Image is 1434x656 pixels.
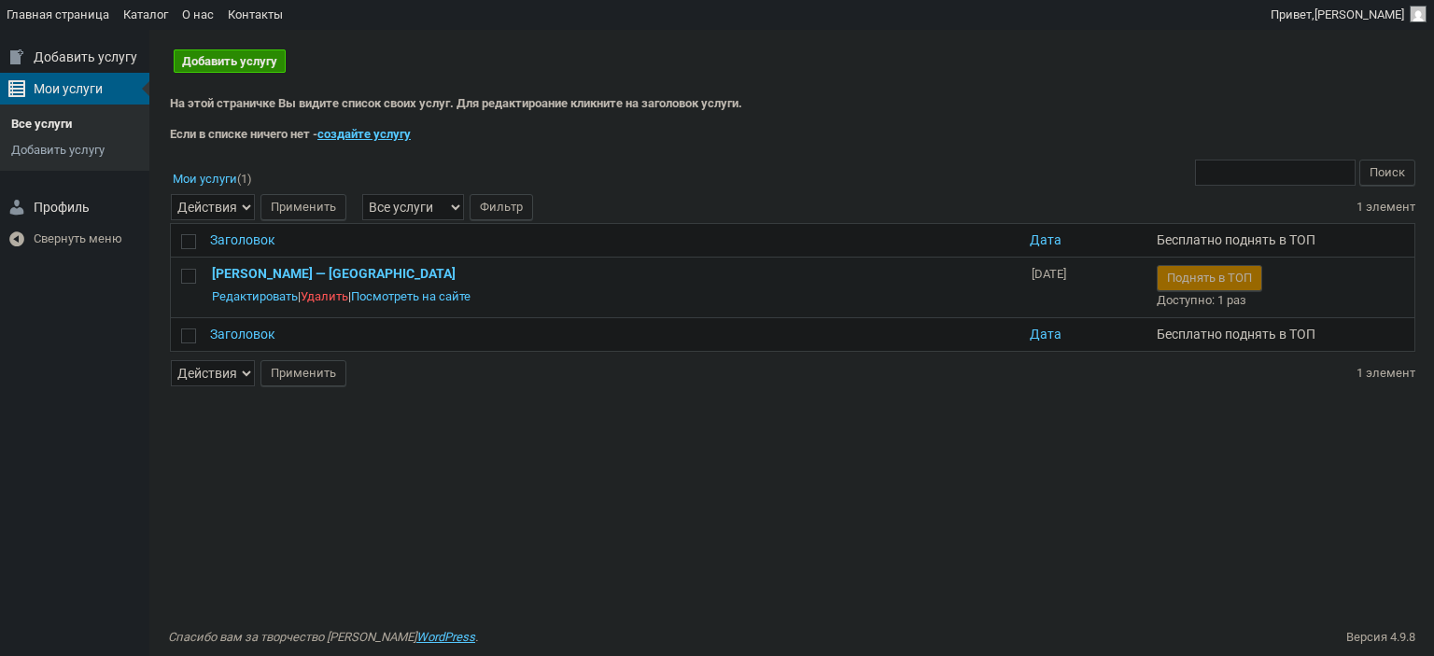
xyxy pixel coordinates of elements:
[1147,224,1414,258] th: Бесплатно поднять в ТОП
[168,630,478,644] span: Спасибо вам за творчество [PERSON_NAME] .
[1030,326,1061,344] span: Дата
[416,630,475,644] a: WordPress
[1030,231,1061,250] span: Дата
[301,289,348,303] a: Удалить
[260,360,346,386] input: Применить
[170,94,1415,113] p: На этой страничке Вы видите список своих услуг. Для редактироание кликните на заголовок услуги.
[203,224,1023,258] a: Заголовок
[317,127,411,141] a: создайте услугу
[1022,258,1146,317] td: [DATE]
[1346,628,1415,647] p: Версия 4.9.8
[210,231,275,250] span: Заголовок
[1359,160,1415,186] input: Поиск
[1357,365,1415,382] span: 1 элемент
[212,289,301,303] span: |
[170,169,254,188] a: Мои услуги(1)
[210,326,275,344] span: Заголовок
[1157,293,1246,307] span: Доступно: 1 раз
[168,30,1434,467] div: Основное содержимое
[170,125,1415,144] p: Если в списке ничего нет -
[301,289,351,303] span: |
[1022,224,1146,258] a: Дата
[260,194,346,220] input: Применить
[1157,265,1262,291] button: Поднять в ТОП
[1314,7,1404,21] span: [PERSON_NAME]
[1147,317,1414,352] th: Бесплатно поднять в ТОП
[1022,318,1146,352] a: Дата
[351,289,471,303] a: Посмотреть на сайте
[212,289,298,303] a: Редактировать
[470,194,533,220] input: Фильтр
[203,318,1023,352] a: Заголовок
[174,49,286,73] a: Добавить услугу
[212,266,456,281] a: [PERSON_NAME] — [GEOGRAPHIC_DATA]
[1357,199,1415,216] span: 1 элемент
[237,172,252,186] span: (1)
